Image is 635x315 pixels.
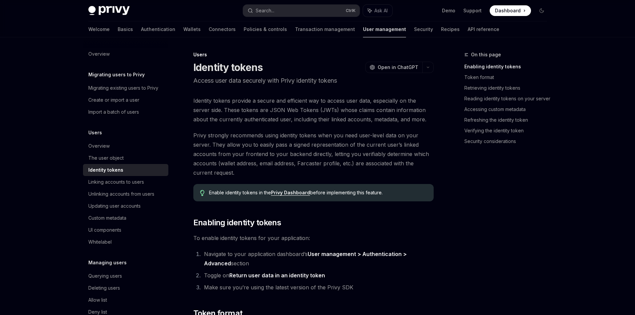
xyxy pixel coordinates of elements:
span: Ask AI [374,7,388,14]
a: UI components [83,224,168,236]
a: Welcome [88,21,110,37]
a: API reference [468,21,499,37]
h5: Managing users [88,259,127,267]
a: Retrieving identity tokens [464,83,552,93]
span: Privy strongly recommends using identity tokens when you need user-level data on your server. The... [193,131,434,177]
div: Import a batch of users [88,108,139,116]
a: Demo [442,7,455,14]
a: Updating user accounts [83,200,168,212]
a: Connectors [209,21,236,37]
a: Unlinking accounts from users [83,188,168,200]
a: User management [363,21,406,37]
a: Token format [464,72,552,83]
button: Open in ChatGPT [365,62,422,73]
a: Allow list [83,294,168,306]
a: Querying users [83,270,168,282]
li: Toggle on [202,271,434,280]
a: Privy Dashboard [271,190,310,196]
a: Enabling identity tokens [464,61,552,72]
a: The user object [83,152,168,164]
button: Toggle dark mode [536,5,547,16]
li: Navigate to your application dashboard’s section [202,249,434,268]
h5: Users [88,129,102,137]
a: Import a batch of users [83,106,168,118]
div: Overview [88,50,110,58]
span: Enabling identity tokens [193,217,281,228]
span: Enable identity tokens in the before implementing this feature. [209,189,427,196]
svg: Tip [200,190,205,196]
a: Basics [118,21,133,37]
div: Querying users [88,272,122,280]
div: UI components [88,226,121,234]
a: Dashboard [490,5,531,16]
a: Authentication [141,21,175,37]
h5: Migrating users to Privy [88,71,145,79]
a: Transaction management [295,21,355,37]
img: dark logo [88,6,130,15]
span: Identity tokens provide a secure and efficient way to access user data, especially on the server ... [193,96,434,124]
a: Policies & controls [244,21,287,37]
div: Updating user accounts [88,202,141,210]
button: Search...CtrlK [243,5,360,17]
a: Custom metadata [83,212,168,224]
div: Overview [88,142,110,150]
span: Dashboard [495,7,521,14]
a: Accessing custom metadata [464,104,552,115]
div: Create or import a user [88,96,139,104]
a: Migrating existing users to Privy [83,82,168,94]
div: Search... [256,7,274,15]
a: Linking accounts to users [83,176,168,188]
p: Access user data securely with Privy identity tokens [193,76,434,85]
a: Deleting users [83,282,168,294]
a: Recipes [441,21,460,37]
div: Identity tokens [88,166,123,174]
div: Allow list [88,296,107,304]
div: Whitelabel [88,238,112,246]
a: Support [463,7,482,14]
a: Security considerations [464,136,552,147]
button: Ask AI [363,5,392,17]
a: Verifying the identity token [464,125,552,136]
a: Refreshing the identity token [464,115,552,125]
div: Deleting users [88,284,120,292]
li: Make sure you’re using the latest version of the Privy SDK [202,283,434,292]
a: Overview [83,140,168,152]
a: Security [414,21,433,37]
a: Create or import a user [83,94,168,106]
span: On this page [471,51,501,59]
div: Migrating existing users to Privy [88,84,158,92]
span: Ctrl K [346,8,356,13]
div: Users [193,51,434,58]
h1: Identity tokens [193,61,263,73]
a: Overview [83,48,168,60]
span: To enable identity tokens for your application: [193,233,434,243]
strong: Return user data in an identity token [229,272,325,279]
div: Unlinking accounts from users [88,190,154,198]
a: Identity tokens [83,164,168,176]
a: Whitelabel [83,236,168,248]
div: Custom metadata [88,214,126,222]
span: Open in ChatGPT [378,64,418,71]
a: Wallets [183,21,201,37]
div: The user object [88,154,124,162]
div: Linking accounts to users [88,178,144,186]
a: Reading identity tokens on your server [464,93,552,104]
